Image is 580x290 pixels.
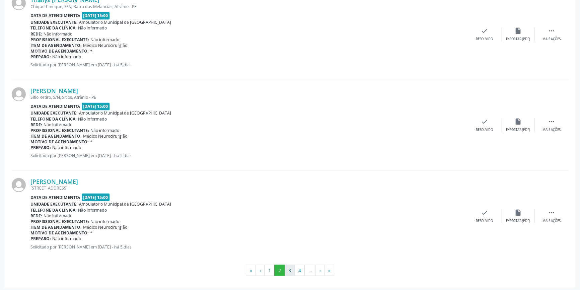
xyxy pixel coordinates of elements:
[30,207,77,213] b: Telefone da clínica:
[30,31,42,37] b: Rede:
[548,209,555,216] i: 
[30,218,89,224] b: Profissional executante:
[30,54,51,60] b: Preparo:
[506,128,530,132] div: Exportar (PDF)
[476,128,493,132] div: Resolvido
[542,128,561,132] div: Mais ações
[30,94,468,100] div: Sitio Retiro, S/N, Sitios, Afrânio - PE
[44,31,72,37] span: Não informado
[79,19,171,25] span: Ambulatorio Municipal de [GEOGRAPHIC_DATA]
[481,27,488,34] i: check
[246,265,256,276] button: Go to first page
[284,265,295,276] button: Go to page 3
[481,118,488,125] i: check
[514,27,522,34] i: insert_drive_file
[514,209,522,216] i: insert_drive_file
[264,265,275,276] button: Go to page 1
[79,110,171,116] span: Ambulatorio Municipal de [GEOGRAPHIC_DATA]
[542,37,561,42] div: Mais ações
[506,218,530,223] div: Exportar (PDF)
[294,265,305,276] button: Go to page 4
[90,218,119,224] span: Não informado
[481,209,488,216] i: check
[476,37,493,42] div: Resolvido
[30,133,82,139] b: Item de agendamento:
[30,244,468,249] p: Solicitado por [PERSON_NAME] em [DATE] - há 5 dias
[30,230,89,235] b: Motivo de agendamento:
[548,118,555,125] i: 
[30,13,80,18] b: Data de atendimento:
[82,193,110,201] span: [DATE] 15:00
[44,122,72,128] span: Não informado
[506,37,530,42] div: Exportar (PDF)
[78,25,107,31] span: Não informado
[30,122,42,128] b: Rede:
[30,145,51,150] b: Preparo:
[90,128,119,133] span: Não informado
[52,235,81,241] span: Não informado
[30,178,78,185] a: [PERSON_NAME]
[52,54,81,60] span: Não informado
[78,207,107,213] span: Não informado
[83,224,127,230] span: Médico Neurocirurgião
[30,139,89,145] b: Motivo de agendamento:
[256,265,265,276] button: Go to previous page
[30,116,77,122] b: Telefone da clínica:
[30,235,51,241] b: Preparo:
[30,213,42,218] b: Rede:
[79,201,171,207] span: Ambulatorio Municipal de [GEOGRAPHIC_DATA]
[30,110,78,116] b: Unidade executante:
[514,118,522,125] i: insert_drive_file
[30,19,78,25] b: Unidade executante:
[12,87,26,101] img: img
[52,145,81,150] span: Não informado
[30,194,80,200] b: Data de atendimento:
[82,12,110,19] span: [DATE] 15:00
[30,62,468,68] p: Solicitado por [PERSON_NAME] em [DATE] - há 5 dias
[30,37,89,43] b: Profissional executante:
[548,27,555,34] i: 
[274,265,285,276] button: Go to page 2
[30,153,468,158] p: Solicitado por [PERSON_NAME] em [DATE] - há 5 dias
[30,224,82,230] b: Item de agendamento:
[30,185,468,191] div: [STREET_ADDRESS]
[83,43,127,48] span: Médico Neurocirurgião
[30,4,468,9] div: Chique-Chieque, S/N, Barra das Melancias, Afrânio - PE
[78,116,107,122] span: Não informado
[12,178,26,192] img: img
[476,218,493,223] div: Resolvido
[12,265,568,276] ul: Pagination
[315,265,324,276] button: Go to next page
[30,25,77,31] b: Telefone da clínica:
[30,128,89,133] b: Profissional executante:
[82,102,110,110] span: [DATE] 15:00
[30,201,78,207] b: Unidade executante:
[30,43,82,48] b: Item de agendamento:
[30,87,78,94] a: [PERSON_NAME]
[324,265,334,276] button: Go to last page
[30,48,89,54] b: Motivo de agendamento:
[542,218,561,223] div: Mais ações
[83,133,127,139] span: Médico Neurocirurgião
[30,103,80,109] b: Data de atendimento:
[44,213,72,218] span: Não informado
[90,37,119,43] span: Não informado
